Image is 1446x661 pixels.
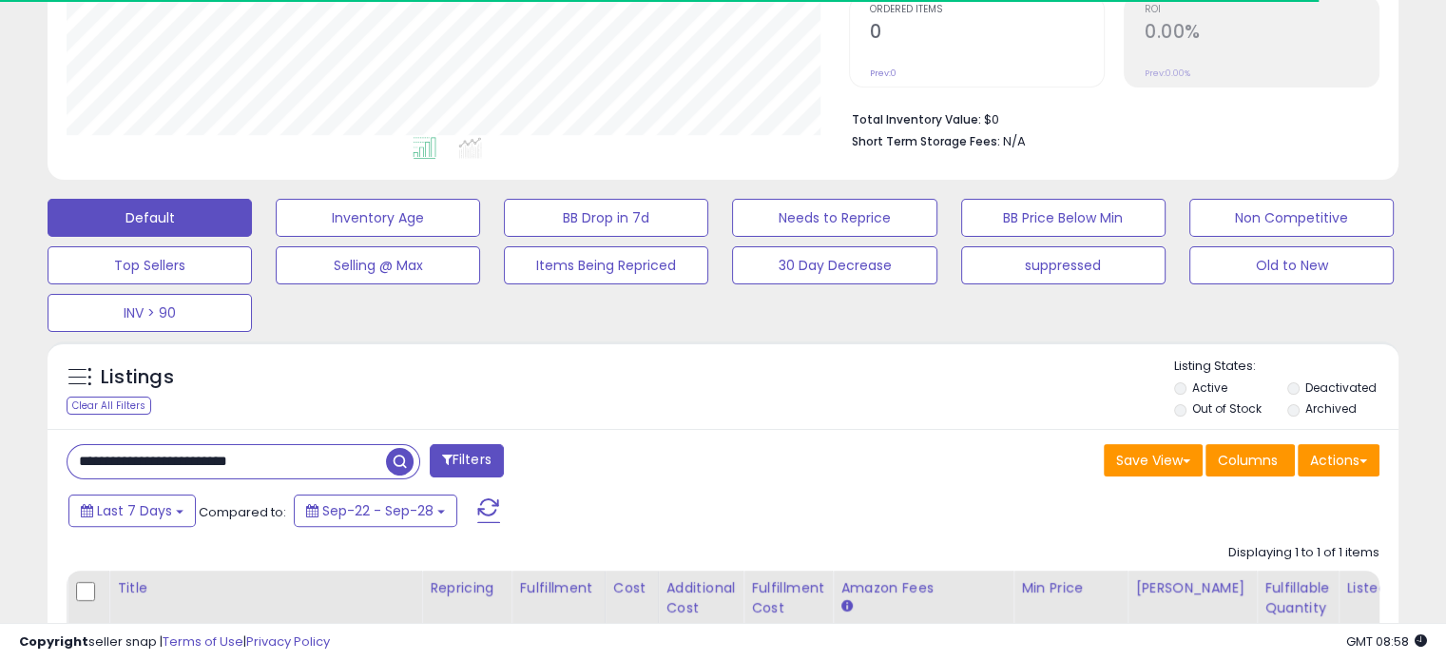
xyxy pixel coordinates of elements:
[961,246,1166,284] button: suppressed
[97,501,172,520] span: Last 7 Days
[276,246,480,284] button: Selling @ Max
[870,68,897,79] small: Prev: 0
[1205,444,1295,476] button: Columns
[613,578,650,598] div: Cost
[852,107,1365,129] li: $0
[1304,400,1356,417] label: Archived
[1218,451,1278,470] span: Columns
[67,397,151,415] div: Clear All Filters
[840,598,852,615] small: Amazon Fees.
[430,578,503,598] div: Repricing
[1346,632,1427,651] span: 2025-10-8 08:58 GMT
[852,111,981,127] b: Total Inventory Value:
[1003,132,1026,150] span: N/A
[852,133,1000,149] b: Short Term Storage Fees:
[276,199,480,237] button: Inventory Age
[666,578,736,618] div: Additional Cost
[117,578,414,598] div: Title
[246,632,330,651] a: Privacy Policy
[430,444,504,477] button: Filters
[504,246,708,284] button: Items Being Repriced
[732,199,936,237] button: Needs to Reprice
[961,199,1166,237] button: BB Price Below Min
[1298,444,1379,476] button: Actions
[1145,5,1379,15] span: ROI
[1135,578,1248,598] div: [PERSON_NAME]
[1192,400,1262,417] label: Out of Stock
[68,495,196,527] button: Last 7 Days
[163,632,243,651] a: Terms of Use
[870,21,1104,47] h2: 0
[1264,578,1330,618] div: Fulfillable Quantity
[1145,68,1190,79] small: Prev: 0.00%
[1189,199,1394,237] button: Non Competitive
[48,294,252,332] button: INV > 90
[870,5,1104,15] span: Ordered Items
[19,633,330,651] div: seller snap | |
[1228,544,1379,562] div: Displaying 1 to 1 of 1 items
[751,578,824,618] div: Fulfillment Cost
[48,246,252,284] button: Top Sellers
[19,632,88,651] strong: Copyright
[294,495,457,527] button: Sep-22 - Sep-28
[732,246,936,284] button: 30 Day Decrease
[1304,379,1376,396] label: Deactivated
[519,578,596,598] div: Fulfillment
[322,501,434,520] span: Sep-22 - Sep-28
[1021,578,1119,598] div: Min Price
[1104,444,1203,476] button: Save View
[1145,21,1379,47] h2: 0.00%
[840,578,1005,598] div: Amazon Fees
[504,199,708,237] button: BB Drop in 7d
[48,199,252,237] button: Default
[1189,246,1394,284] button: Old to New
[1192,379,1227,396] label: Active
[101,364,174,391] h5: Listings
[199,503,286,521] span: Compared to:
[1174,358,1398,376] p: Listing States:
